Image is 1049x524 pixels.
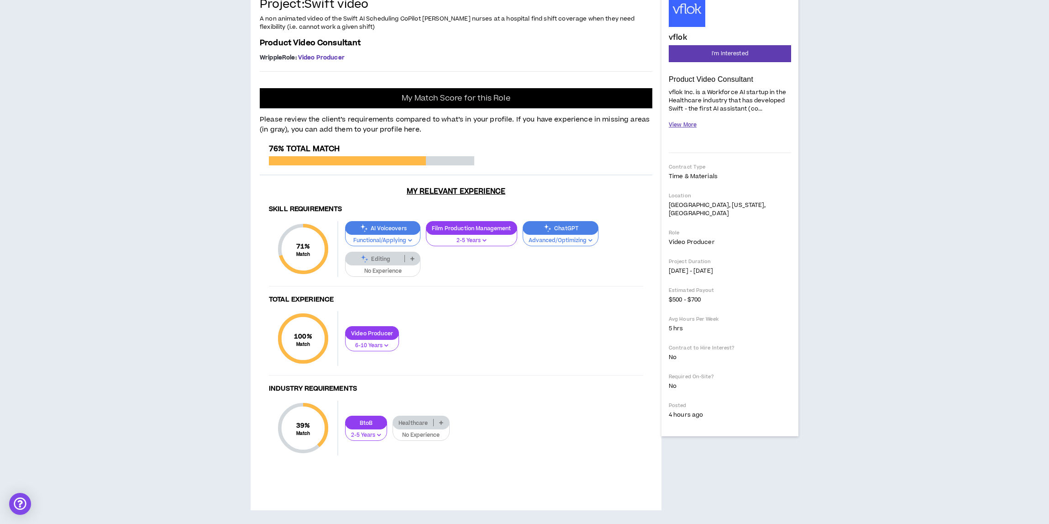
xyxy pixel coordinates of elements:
h4: Skill Requirements [269,205,643,214]
p: 5 hrs [669,324,791,333]
span: I'm Interested [712,49,748,58]
p: BtoB [346,419,387,426]
p: Avg Hours Per Week [669,316,791,323]
p: Functional/Applying [351,237,414,245]
p: Location [669,192,791,199]
span: 100 % [294,332,312,341]
small: Match [296,251,310,258]
p: AI Voiceovers [346,225,420,232]
span: Video Producer [298,53,345,62]
h3: My Relevant Experience [260,187,652,196]
p: 2-5 Years [351,431,381,439]
p: [DATE] - [DATE] [669,267,791,275]
p: Video Producer [346,330,399,337]
p: 6-10 Years [351,342,393,350]
span: Video Producer [669,238,715,246]
p: No [669,382,791,390]
p: Estimated Payout [669,287,791,294]
p: No Experience [399,431,444,439]
h4: Industry Requirements [269,385,643,393]
p: Healthcare [393,419,433,426]
p: 4 hours ago [669,411,791,419]
p: Contract Type [669,164,791,170]
h4: vflok [669,33,687,42]
p: Posted [669,402,791,409]
small: Match [296,430,310,437]
span: Wripple Role : [260,53,297,62]
p: Required On-Site? [669,373,791,380]
p: [GEOGRAPHIC_DATA], [US_STATE], [GEOGRAPHIC_DATA] [669,201,791,217]
p: Film Production Management [426,225,517,232]
p: No Experience [351,267,414,275]
p: Please review the client’s requirements compared to what’s in your profile. If you have experienc... [260,109,652,135]
span: Product Video Consultant [260,37,361,48]
p: No [669,353,791,361]
p: Contract to Hire Interest? [669,344,791,351]
p: Advanced/Optimizing [529,237,593,245]
button: Functional/Applying [345,229,420,246]
button: Advanced/Optimizing [523,229,598,246]
span: A non animated video of the Swift AI Scheduling CoPilot [PERSON_NAME] nurses at a hospital find s... [260,15,635,31]
p: 2-5 Years [432,237,511,245]
button: No Experience [345,259,420,277]
p: Product Video Consultant [669,75,791,84]
p: My Match Score for this Role [402,94,510,103]
p: ChatGPT [523,225,598,232]
p: vflok Inc. is a Workforce AI startup in the Healthcare industry that has developed Swift - the fi... [669,87,791,113]
p: Role [669,229,791,236]
button: 6-10 Years [345,334,399,351]
p: Editing [346,255,404,262]
p: $500 - $700 [669,296,791,304]
small: Match [294,341,312,348]
button: 2-5 Years [426,229,517,246]
button: I'm Interested [669,45,791,62]
button: View More [669,117,697,133]
p: Project Duration [669,258,791,265]
span: 39 % [296,421,310,430]
button: 2-5 Years [345,423,387,441]
div: Open Intercom Messenger [9,493,31,515]
button: No Experience [393,423,450,441]
span: 76% Total Match [269,143,340,154]
h4: Total Experience [269,296,643,304]
span: 71 % [296,242,310,251]
p: Time & Materials [669,172,791,180]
